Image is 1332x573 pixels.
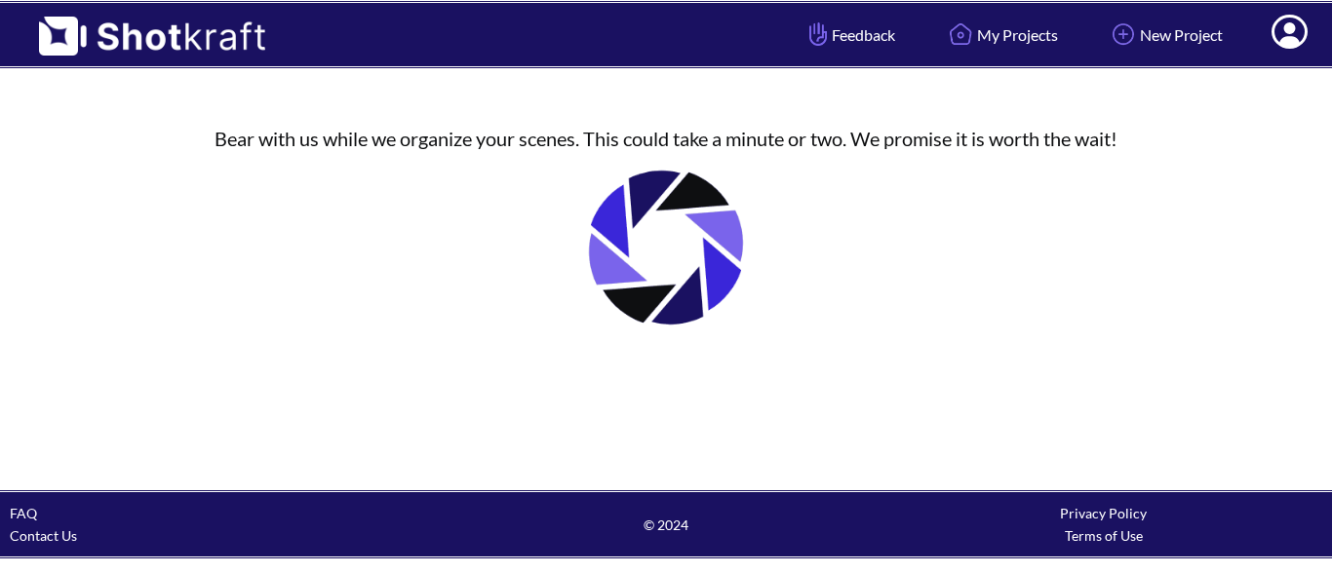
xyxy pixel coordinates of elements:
[1107,18,1140,51] img: Add Icon
[884,502,1322,524] div: Privacy Policy
[804,23,895,46] span: Feedback
[944,18,977,51] img: Home Icon
[929,9,1073,60] a: My Projects
[884,524,1322,547] div: Terms of Use
[804,18,832,51] img: Hand Icon
[448,514,885,536] span: © 2024
[10,527,77,544] a: Contact Us
[10,505,37,521] a: FAQ
[1092,9,1237,60] a: New Project
[568,150,764,345] img: Loading..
